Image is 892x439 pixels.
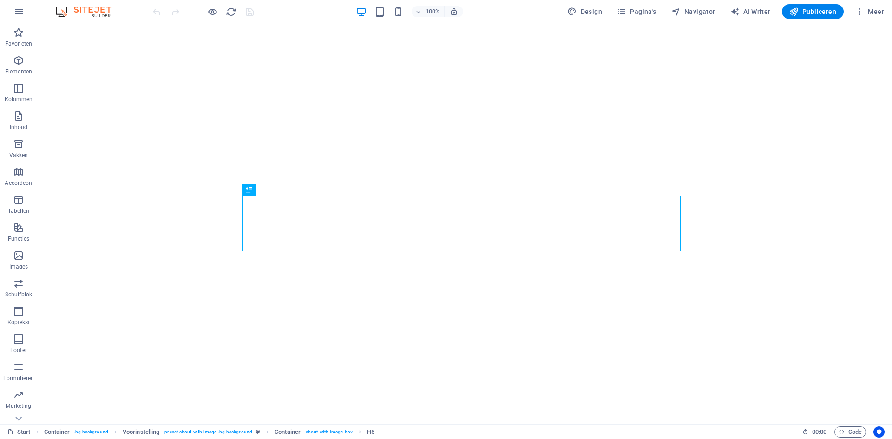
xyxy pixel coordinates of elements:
[5,291,32,298] p: Schuifblok
[225,6,236,17] button: reload
[53,6,123,17] img: Editor Logo
[7,319,30,326] p: Koptekst
[9,263,28,270] p: Images
[5,96,33,103] p: Kolommen
[367,426,374,438] span: Klik om te selecteren, dubbelklik om te bewerken
[564,4,606,19] button: Design
[5,179,32,187] p: Accordeon
[412,6,445,17] button: 100%
[727,4,774,19] button: AI Writer
[730,7,771,16] span: AI Writer
[426,6,440,17] h6: 100%
[44,426,70,438] span: Klik om te selecteren, dubbelklik om te bewerken
[851,4,888,19] button: Meer
[782,4,844,19] button: Publiceren
[6,402,31,410] p: Marketing
[207,6,218,17] button: Klik hier om de voorbeeldmodus te verlaten en verder te gaan met bewerken
[839,426,862,438] span: Code
[74,426,108,438] span: . bg-background
[613,4,660,19] button: Pagina's
[9,151,28,159] p: Vakken
[855,7,884,16] span: Meer
[10,347,27,354] p: Footer
[671,7,715,16] span: Navigator
[8,235,30,242] p: Functies
[450,7,458,16] i: Stel bij het wijzigen van de grootte van de weergegeven website automatisch het juist zoomniveau ...
[123,426,159,438] span: Klik om te selecteren, dubbelklik om te bewerken
[256,429,260,434] i: Dit element is een aanpasbare voorinstelling
[819,428,820,435] span: :
[5,68,32,75] p: Elementen
[812,426,826,438] span: 00 00
[3,374,34,382] p: Formulieren
[44,426,375,438] nav: breadcrumb
[226,7,236,17] i: Pagina opnieuw laden
[567,7,602,16] span: Design
[275,426,301,438] span: Klik om te selecteren, dubbelklik om te bewerken
[10,124,28,131] p: Inhoud
[789,7,836,16] span: Publiceren
[802,426,827,438] h6: Sessietijd
[8,207,29,215] p: Tabellen
[617,7,656,16] span: Pagina's
[304,426,353,438] span: . about-with-image-box
[7,426,31,438] a: Klik om selectie op te heffen, dubbelklik om Pagina's te open
[668,4,719,19] button: Navigator
[834,426,866,438] button: Code
[163,426,252,438] span: . preset-about-with-image .bg-background
[873,426,885,438] button: Usercentrics
[5,40,32,47] p: Favorieten
[564,4,606,19] div: Design (Ctrl+Alt+Y)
